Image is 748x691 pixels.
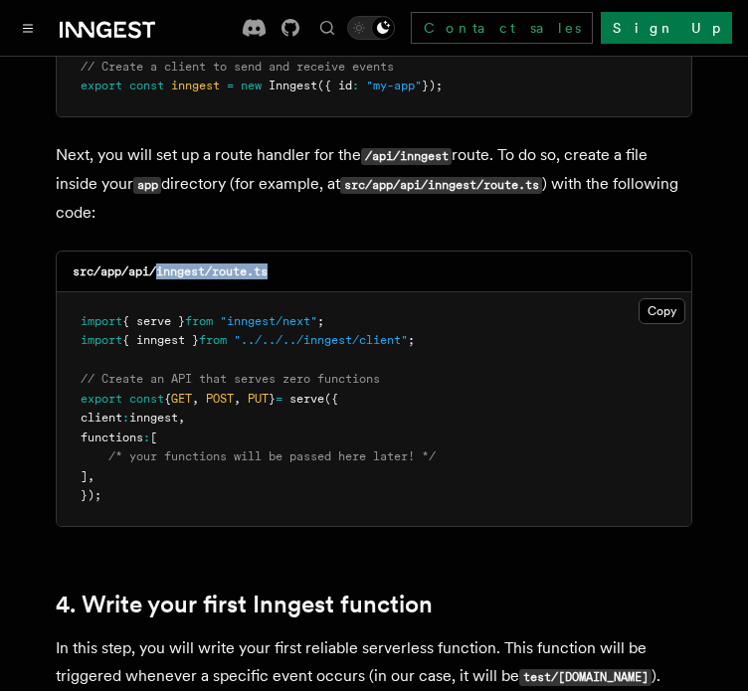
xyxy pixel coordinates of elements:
[248,392,269,406] span: PUT
[178,411,185,425] span: ,
[171,79,220,92] span: inngest
[122,333,199,347] span: { inngest }
[16,16,40,40] button: Toggle navigation
[317,314,324,328] span: ;
[206,392,234,406] span: POST
[81,372,380,386] span: // Create an API that serves zero functions
[56,591,433,618] a: 4. Write your first Inngest function
[317,79,352,92] span: ({ id
[81,431,143,444] span: functions
[199,333,227,347] span: from
[408,333,415,347] span: ;
[81,60,394,74] span: // Create a client to send and receive events
[73,264,268,278] code: src/app/api/inngest/route.ts
[347,16,395,40] button: Toggle dark mode
[227,79,234,92] span: =
[129,79,164,92] span: const
[361,148,452,165] code: /api/inngest
[340,177,542,194] code: src/app/api/inngest/route.ts
[639,298,685,324] button: Copy
[234,392,241,406] span: ,
[81,469,88,483] span: ]
[81,79,122,92] span: export
[324,392,338,406] span: ({
[276,392,282,406] span: =
[269,79,317,92] span: Inngest
[81,333,122,347] span: import
[192,392,199,406] span: ,
[108,449,436,463] span: /* your functions will be passed here later! */
[133,177,161,194] code: app
[122,411,129,425] span: :
[601,12,732,44] a: Sign Up
[81,411,122,425] span: client
[315,16,339,40] button: Find something...
[234,333,408,347] span: "../../../inngest/client"
[143,431,150,444] span: :
[269,392,276,406] span: }
[422,79,443,92] span: });
[352,79,359,92] span: :
[129,392,164,406] span: const
[171,392,192,406] span: GET
[81,392,122,406] span: export
[88,469,94,483] span: ,
[220,314,317,328] span: "inngest/next"
[519,669,652,686] code: test/[DOMAIN_NAME]
[81,488,101,502] span: });
[129,411,178,425] span: inngest
[241,79,262,92] span: new
[164,392,171,406] span: {
[411,12,593,44] a: Contact sales
[122,314,185,328] span: { serve }
[56,141,692,227] p: Next, you will set up a route handler for the route. To do so, create a file inside your director...
[81,314,122,328] span: import
[366,79,422,92] span: "my-app"
[289,392,324,406] span: serve
[150,431,157,444] span: [
[185,314,213,328] span: from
